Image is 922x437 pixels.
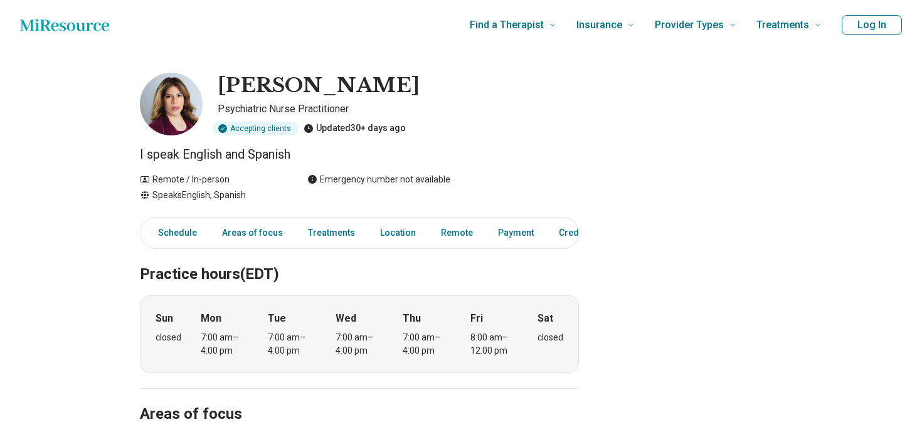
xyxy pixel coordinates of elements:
div: Speaks English, Spanish [140,189,282,202]
div: closed [538,331,563,344]
strong: Fri [470,311,483,326]
strong: Wed [336,311,356,326]
strong: Mon [201,311,221,326]
div: 7:00 am – 4:00 pm [336,331,384,357]
a: Location [373,220,423,246]
span: Provider Types [655,16,724,34]
div: Updated 30+ days ago [304,122,406,135]
span: Find a Therapist [470,16,544,34]
a: Treatments [300,220,363,246]
img: Alicia Ramirez, Psychiatric Nurse Practitioner [140,73,203,135]
button: Log In [842,15,902,35]
div: 7:00 am – 4:00 pm [201,331,249,357]
div: When does the program meet? [140,295,579,373]
h2: Practice hours (EDT) [140,234,579,285]
div: 8:00 am – 12:00 pm [470,331,519,357]
div: closed [156,331,181,344]
div: Accepting clients [213,122,299,135]
div: 7:00 am – 4:00 pm [403,331,451,357]
div: 7:00 am – 4:00 pm [268,331,316,357]
div: Remote / In-person [140,173,282,186]
a: Home page [20,13,109,38]
strong: Thu [403,311,421,326]
h2: Areas of focus [140,374,579,425]
a: Payment [490,220,541,246]
a: Areas of focus [215,220,290,246]
a: Credentials [551,220,614,246]
div: Emergency number not available [307,173,450,186]
strong: Sat [538,311,553,326]
p: I speak English and Spanish [140,145,579,163]
p: Psychiatric Nurse Practitioner [218,102,579,117]
a: Remote [433,220,480,246]
a: Schedule [143,220,204,246]
h1: [PERSON_NAME] [218,73,420,99]
strong: Sun [156,311,173,326]
strong: Tue [268,311,286,326]
span: Insurance [576,16,622,34]
span: Treatments [756,16,809,34]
